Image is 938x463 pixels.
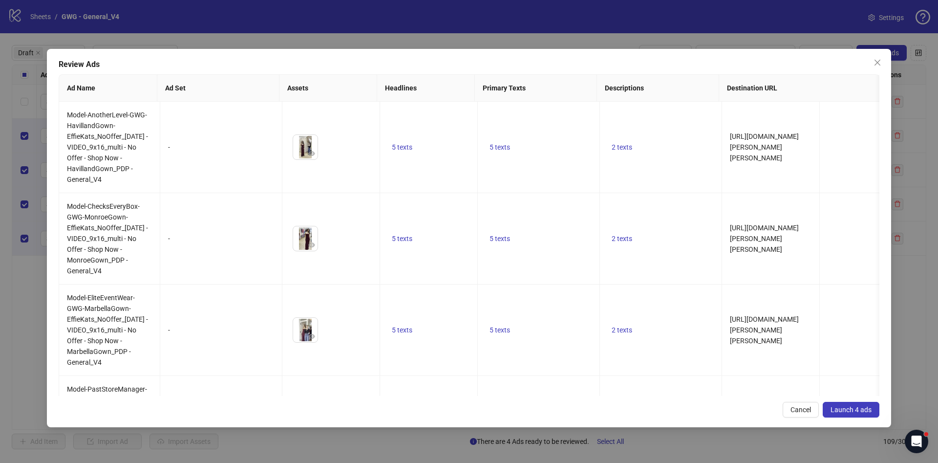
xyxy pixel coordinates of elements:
[51,33,144,54] a: Missing ad copies
[8,263,188,301] div: Fin says…
[486,324,514,336] button: 5 texts
[719,75,888,102] th: Destination URL
[16,76,152,134] div: If so, could you please share the link to the launch sheet where this happened? That would help u...
[67,202,148,275] span: Model-ChecksEveryBox-GWG-MonroeGown-EffieKats_NoOffer_[DATE] - VIDEO_9x16_multi - No Offer - Shop...
[71,180,125,188] strong: Waiting on you
[612,326,632,334] span: 2 texts
[905,430,928,453] iframe: Intercom live chat
[102,221,178,229] a: [URL][DOMAIN_NAME]
[612,143,632,151] span: 2 texts
[62,320,70,328] button: Start recording
[72,40,136,47] span: Missing ad copies
[59,59,879,70] div: Review Ads
[306,148,318,159] button: Preview
[59,75,157,102] th: Ad Name
[279,75,377,102] th: Assets
[608,141,636,153] button: 2 texts
[8,166,188,200] div: Laura says…
[597,75,719,102] th: Descriptions
[153,4,171,22] button: Home
[168,142,274,153] div: -
[50,267,156,275] span: Ticket has been updated • 6m ago
[608,324,636,336] button: 2 texts
[306,331,318,342] button: Preview
[168,325,274,335] div: -
[490,143,510,151] span: 5 texts
[308,150,315,157] span: eye
[870,55,885,70] button: Close
[171,4,189,22] div: Close
[730,132,799,162] span: [URL][DOMAIN_NAME][PERSON_NAME][PERSON_NAME]
[388,233,416,244] button: 5 texts
[47,5,111,12] h1: [PERSON_NAME]
[8,200,188,263] div: Ethel says…
[46,320,54,328] button: Upload attachment
[157,75,279,102] th: Ad Set
[486,233,514,244] button: 5 texts
[308,333,315,340] span: eye
[308,242,315,248] span: eye
[15,320,23,328] button: Emoji picker
[831,406,872,414] span: Launch 4 ads
[388,141,416,153] button: 5 texts
[783,402,819,418] button: Cancel
[377,75,475,102] th: Headlines
[392,235,412,243] span: 5 texts
[388,324,416,336] button: 5 texts
[612,235,632,243] span: 2 texts
[8,300,187,316] textarea: Message…
[790,406,811,414] span: Cancel
[486,141,514,153] button: 5 texts
[293,318,318,342] img: Asset 1
[490,235,510,243] span: 5 texts
[67,294,148,366] span: Model-EliteEventWear-GWG-MarbellaGown-EffieKats_NoOffer_[DATE] - VIDEO_9x16_multi - No Offer - Sh...
[6,4,25,22] button: go back
[608,233,636,244] button: 2 texts
[102,206,180,216] div: Hi [PERSON_NAME] it's
[77,277,118,285] strong: In progress
[28,5,43,21] img: Profile image for Laura
[730,224,799,253] span: [URL][DOMAIN_NAME][PERSON_NAME][PERSON_NAME]
[874,59,881,66] span: close
[306,239,318,251] button: Preview
[490,326,510,334] span: 5 texts
[48,171,159,178] span: Ticket has been updated • 59m ago
[293,226,318,251] img: Asset 1
[16,133,152,153] div: Best, [PERSON_NAME]
[168,233,274,244] div: -
[102,240,178,248] a: [URL][DOMAIN_NAME]
[94,200,188,255] div: Hi [PERSON_NAME] it's[URL][DOMAIN_NAME]and[URL][DOMAIN_NAME]
[392,326,412,334] span: 5 texts
[67,111,148,183] span: Model-AnotherLevel-GWG-HavillandGown-EffieKats_NoOffer_[DATE] - VIDEO_9x16_multi - No Offer - Sho...
[47,12,117,22] p: Active in the last 15m
[67,385,152,458] span: Model-PastStoreManager-GWG-LefkaMidiDress-SneakyLink_NoOffer_[DATE] - VIDEO_9x16_multi - No Offer...
[730,315,799,345] span: [URL][DOMAIN_NAME][PERSON_NAME][PERSON_NAME]
[475,75,597,102] th: Primary Texts
[31,320,39,328] button: Gif picker
[823,402,879,418] button: Launch 4 ads
[392,143,412,151] span: 5 texts
[102,220,180,249] div: and
[293,135,318,159] img: Asset 1
[168,316,183,332] button: Send a message…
